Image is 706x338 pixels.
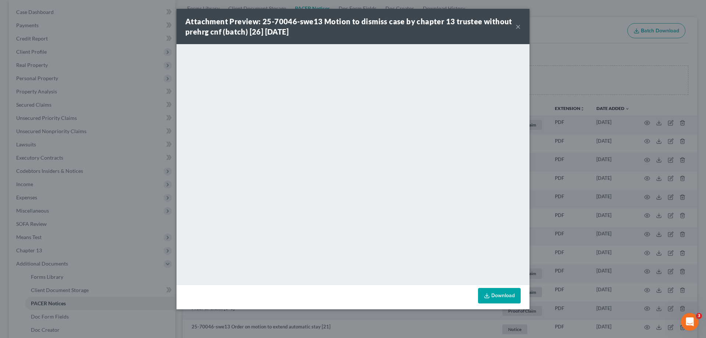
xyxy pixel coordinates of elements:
[478,288,521,303] a: Download
[176,44,529,283] iframe: <object ng-attr-data='[URL][DOMAIN_NAME]' type='application/pdf' width='100%' height='650px'></ob...
[681,313,699,331] iframe: Intercom live chat
[185,17,512,36] strong: Attachment Preview: 25-70046-swe13 Motion to dismiss case by chapter 13 trustee without prehrg cn...
[516,22,521,31] button: ×
[696,313,702,319] span: 3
